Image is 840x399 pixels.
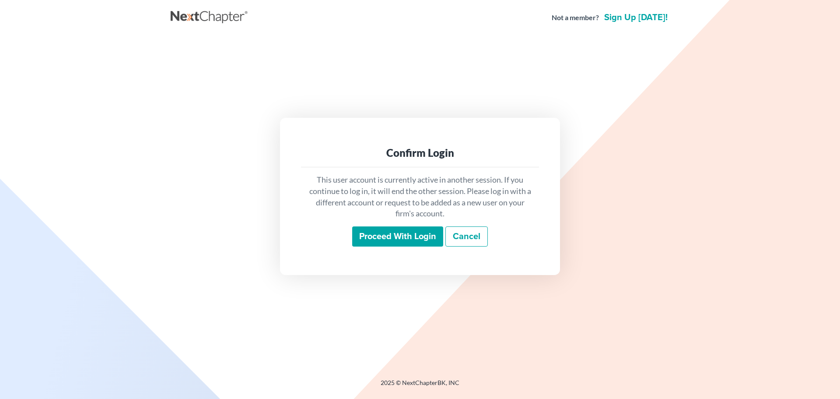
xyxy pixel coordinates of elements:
[602,13,669,22] a: Sign up [DATE]!
[308,174,532,219] p: This user account is currently active in another session. If you continue to log in, it will end ...
[171,378,669,394] div: 2025 © NextChapterBK, INC
[308,146,532,160] div: Confirm Login
[552,13,599,23] strong: Not a member?
[445,226,488,247] a: Cancel
[352,226,443,247] input: Proceed with login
